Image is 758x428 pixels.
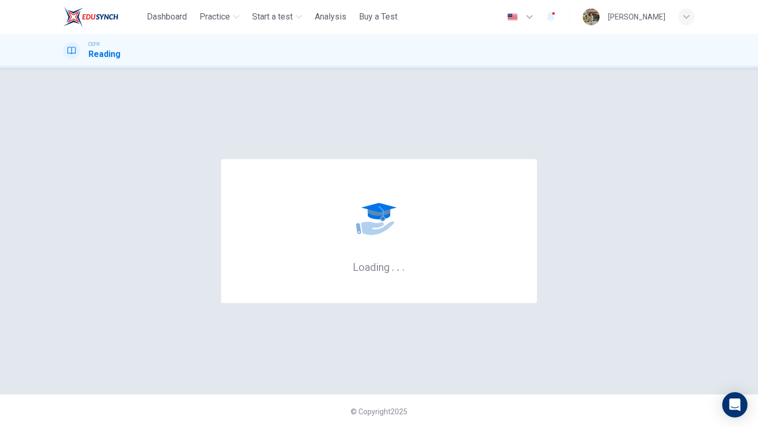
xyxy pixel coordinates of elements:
a: ELTC logo [63,6,143,27]
h6: Loading [353,260,405,274]
div: Open Intercom Messenger [722,392,747,417]
img: Profile picture [583,8,600,25]
span: Buy a Test [359,11,397,23]
span: Dashboard [147,11,187,23]
button: Dashboard [143,7,191,26]
span: CEFR [88,41,99,48]
button: Practice [195,7,244,26]
button: Analysis [311,7,351,26]
span: Start a test [252,11,293,23]
span: Analysis [315,11,346,23]
span: Practice [200,11,230,23]
div: [PERSON_NAME] [608,11,665,23]
h6: . [402,257,405,275]
img: ELTC logo [63,6,118,27]
button: Start a test [248,7,306,26]
h1: Reading [88,48,121,61]
h6: . [391,257,395,275]
button: Buy a Test [355,7,402,26]
img: en [506,13,519,21]
h6: . [396,257,400,275]
span: © Copyright 2025 [351,407,407,416]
